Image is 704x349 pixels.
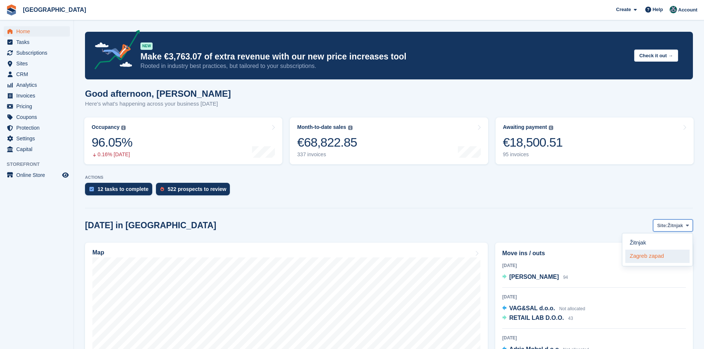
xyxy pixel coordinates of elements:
a: [PERSON_NAME] 94 [502,273,568,282]
span: CRM [16,69,61,79]
span: Help [653,6,663,13]
p: Make €3,763.07 of extra revenue with our new price increases tool [140,51,628,62]
a: Awaiting payment €18,500.51 95 invoices [496,117,694,164]
div: 95 invoices [503,151,563,158]
span: Settings [16,133,61,144]
div: €68,822.85 [297,135,357,150]
img: icon-info-grey-7440780725fd019a000dd9b08b2336e03edf1995a4989e88bcd33f0948082b44.svg [549,126,553,130]
a: menu [4,58,70,69]
span: Pricing [16,101,61,112]
div: [DATE] [502,335,686,341]
a: menu [4,48,70,58]
span: 94 [563,275,568,280]
a: menu [4,101,70,112]
div: 522 prospects to review [168,186,227,192]
span: Žitnjak [667,222,683,229]
div: 12 tasks to complete [98,186,149,192]
img: price-adjustments-announcement-icon-8257ccfd72463d97f412b2fc003d46551f7dbcb40ab6d574587a9cd5c0d94... [88,30,140,72]
span: Home [16,26,61,37]
a: [GEOGRAPHIC_DATA] [20,4,89,16]
img: icon-info-grey-7440780725fd019a000dd9b08b2336e03edf1995a4989e88bcd33f0948082b44.svg [121,126,126,130]
a: menu [4,112,70,122]
h2: Map [92,249,104,256]
span: Coupons [16,112,61,122]
a: Month-to-date sales €68,822.85 337 invoices [290,117,488,164]
div: €18,500.51 [503,135,563,150]
span: Online Store [16,170,61,180]
div: 96.05% [92,135,132,150]
img: Željko Gobac [670,6,677,13]
div: 0.16% [DATE] [92,151,132,158]
div: Awaiting payment [503,124,547,130]
a: menu [4,90,70,101]
img: prospect-51fa495bee0391a8d652442698ab0144808aea92771e9ea1ae160a38d050c398.svg [160,187,164,191]
span: Invoices [16,90,61,101]
a: RETAIL LAB D.O.O. 43 [502,314,573,323]
span: Not allocated [559,306,585,311]
span: [PERSON_NAME] [509,274,559,280]
div: Month-to-date sales [297,124,346,130]
a: Preview store [61,171,70,179]
img: icon-info-grey-7440780725fd019a000dd9b08b2336e03edf1995a4989e88bcd33f0948082b44.svg [348,126,353,130]
a: VAG&SAL d.o.o. Not allocated [502,304,585,314]
a: menu [4,26,70,37]
a: menu [4,37,70,47]
button: Site: Žitnjak [653,219,693,232]
p: Here's what's happening across your business [DATE] [85,100,231,108]
h1: Good afternoon, [PERSON_NAME] [85,89,231,99]
div: [DATE] [502,262,686,269]
span: Storefront [7,161,74,168]
span: Sites [16,58,61,69]
a: menu [4,144,70,154]
img: stora-icon-8386f47178a22dfd0bd8f6a31ec36ba5ce8667c1dd55bd0f319d3a0aa187defe.svg [6,4,17,16]
img: task-75834270c22a3079a89374b754ae025e5fb1db73e45f91037f5363f120a921f8.svg [89,187,94,191]
span: Tasks [16,37,61,47]
span: 43 [568,316,573,321]
a: 12 tasks to complete [85,183,156,199]
span: Account [678,6,697,14]
a: 522 prospects to review [156,183,234,199]
p: Rooted in industry best practices, but tailored to your subscriptions. [140,62,628,70]
span: RETAIL LAB D.O.O. [509,315,564,321]
p: ACTIONS [85,175,693,180]
div: Occupancy [92,124,119,130]
h2: [DATE] in [GEOGRAPHIC_DATA] [85,220,216,230]
div: NEW [140,42,153,50]
a: Occupancy 96.05% 0.16% [DATE] [84,117,282,164]
a: menu [4,80,70,90]
div: 337 invoices [297,151,357,158]
span: Analytics [16,80,61,90]
a: menu [4,133,70,144]
span: Capital [16,144,61,154]
button: Check it out → [634,49,678,62]
a: Zagreb zapad [625,250,690,263]
span: VAG&SAL d.o.o. [509,305,555,311]
h2: Move ins / outs [502,249,686,258]
a: menu [4,170,70,180]
a: menu [4,123,70,133]
span: Protection [16,123,61,133]
a: Žitnjak [625,236,690,250]
span: Create [616,6,631,13]
a: menu [4,69,70,79]
span: Site: [657,222,667,229]
div: [DATE] [502,294,686,300]
span: Subscriptions [16,48,61,58]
